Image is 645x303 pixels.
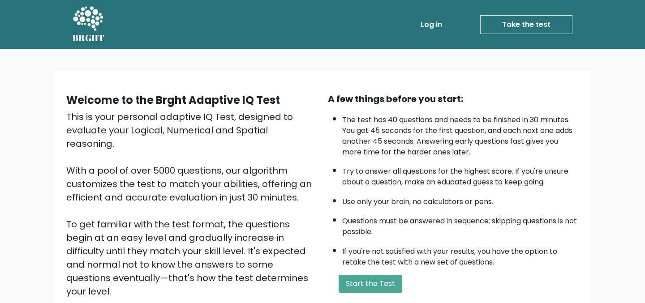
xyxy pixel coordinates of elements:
[342,192,579,207] li: Use only your brain, no calculators or pens.
[342,211,579,237] li: Questions must be answered in sequence; skipping questions is not possible.
[480,15,572,34] a: Take the test
[328,92,579,106] div: A few things before you start:
[417,16,446,34] a: Log in
[73,4,105,46] a: BRGHT
[339,275,402,293] button: Start the Test
[66,93,280,107] b: Welcome to the Brght Adaptive IQ Test
[342,110,579,158] li: The test has 40 questions and needs to be finished in 30 minutes. You get 45 seconds for the firs...
[73,33,105,43] h5: BRGHT
[342,242,579,268] li: If you're not satisfied with your results, you have the option to retake the test with a new set ...
[342,162,579,188] li: Try to answer all questions for the highest score. If you're unsure about a question, make an edu...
